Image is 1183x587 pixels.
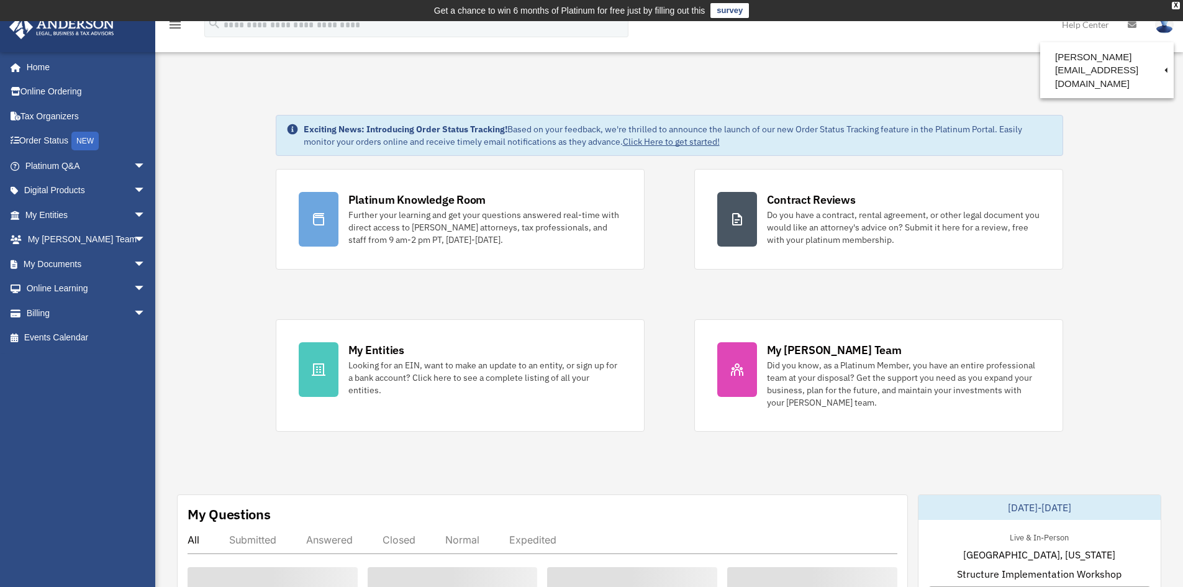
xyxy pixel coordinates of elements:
[1155,16,1174,34] img: User Pic
[445,534,479,546] div: Normal
[9,325,165,350] a: Events Calendar
[304,123,1053,148] div: Based on your feedback, we're thrilled to announce the launch of our new Order Status Tracking fe...
[134,227,158,253] span: arrow_drop_down
[134,202,158,228] span: arrow_drop_down
[9,80,165,104] a: Online Ordering
[9,129,165,154] a: Order StatusNEW
[276,319,645,432] a: My Entities Looking for an EIN, want to make an update to an entity, or sign up for a bank accoun...
[306,534,353,546] div: Answered
[434,3,705,18] div: Get a chance to win 6 months of Platinum for free just by filling out this
[168,17,183,32] i: menu
[9,55,158,80] a: Home
[623,136,720,147] a: Click Here to get started!
[1000,530,1079,543] div: Live & In-Person
[134,178,158,204] span: arrow_drop_down
[767,209,1040,246] div: Do you have a contract, rental agreement, or other legal document you would like an attorney's ad...
[9,202,165,227] a: My Entitiesarrow_drop_down
[71,132,99,150] div: NEW
[767,192,856,207] div: Contract Reviews
[957,567,1122,581] span: Structure Implementation Workshop
[710,3,749,18] a: survey
[9,252,165,276] a: My Documentsarrow_drop_down
[383,534,415,546] div: Closed
[348,209,622,246] div: Further your learning and get your questions answered real-time with direct access to [PERSON_NAM...
[134,301,158,326] span: arrow_drop_down
[134,153,158,179] span: arrow_drop_down
[134,252,158,277] span: arrow_drop_down
[9,276,165,301] a: Online Learningarrow_drop_down
[767,342,902,358] div: My [PERSON_NAME] Team
[918,495,1161,520] div: [DATE]-[DATE]
[1172,2,1180,9] div: close
[9,178,165,203] a: Digital Productsarrow_drop_down
[304,124,507,135] strong: Exciting News: Introducing Order Status Tracking!
[9,301,165,325] a: Billingarrow_drop_down
[694,319,1063,432] a: My [PERSON_NAME] Team Did you know, as a Platinum Member, you have an entire professional team at...
[9,104,165,129] a: Tax Organizers
[1040,45,1174,95] a: [PERSON_NAME][EMAIL_ADDRESS][DOMAIN_NAME]
[767,359,1040,409] div: Did you know, as a Platinum Member, you have an entire professional team at your disposal? Get th...
[276,169,645,270] a: Platinum Knowledge Room Further your learning and get your questions answered real-time with dire...
[348,359,622,396] div: Looking for an EIN, want to make an update to an entity, or sign up for a bank account? Click her...
[134,276,158,302] span: arrow_drop_down
[9,153,165,178] a: Platinum Q&Aarrow_drop_down
[9,227,165,252] a: My [PERSON_NAME] Teamarrow_drop_down
[694,169,1063,270] a: Contract Reviews Do you have a contract, rental agreement, or other legal document you would like...
[509,534,556,546] div: Expedited
[348,342,404,358] div: My Entities
[229,534,276,546] div: Submitted
[963,547,1115,562] span: [GEOGRAPHIC_DATA], [US_STATE]
[168,22,183,32] a: menu
[207,17,221,30] i: search
[188,505,271,524] div: My Questions
[6,15,118,39] img: Anderson Advisors Platinum Portal
[188,534,199,546] div: All
[348,192,486,207] div: Platinum Knowledge Room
